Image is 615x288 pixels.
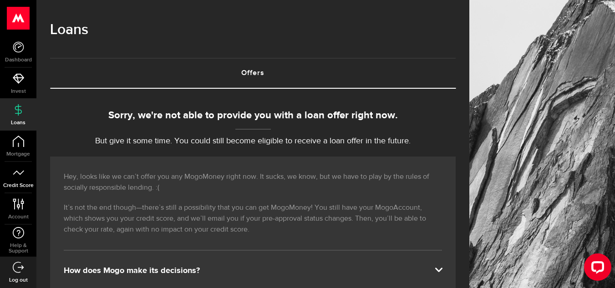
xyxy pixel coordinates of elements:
iframe: LiveChat chat widget [577,250,615,288]
p: But give it some time. You could still become eligible to receive a loan offer in the future. [50,135,456,147]
a: Offers [50,59,456,88]
div: How does Mogo make its decisions? [64,265,442,276]
p: Hey, looks like we can’t offer you any MogoMoney right now. It sucks, we know, but we have to pla... [64,172,442,193]
ul: Tabs Navigation [50,58,456,89]
p: It’s not the end though—there’s still a possibility that you can get MogoMoney! You still have yo... [64,202,442,235]
div: Sorry, we're not able to provide you with a loan offer right now. [50,108,456,123]
h1: Loans [50,18,456,42]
